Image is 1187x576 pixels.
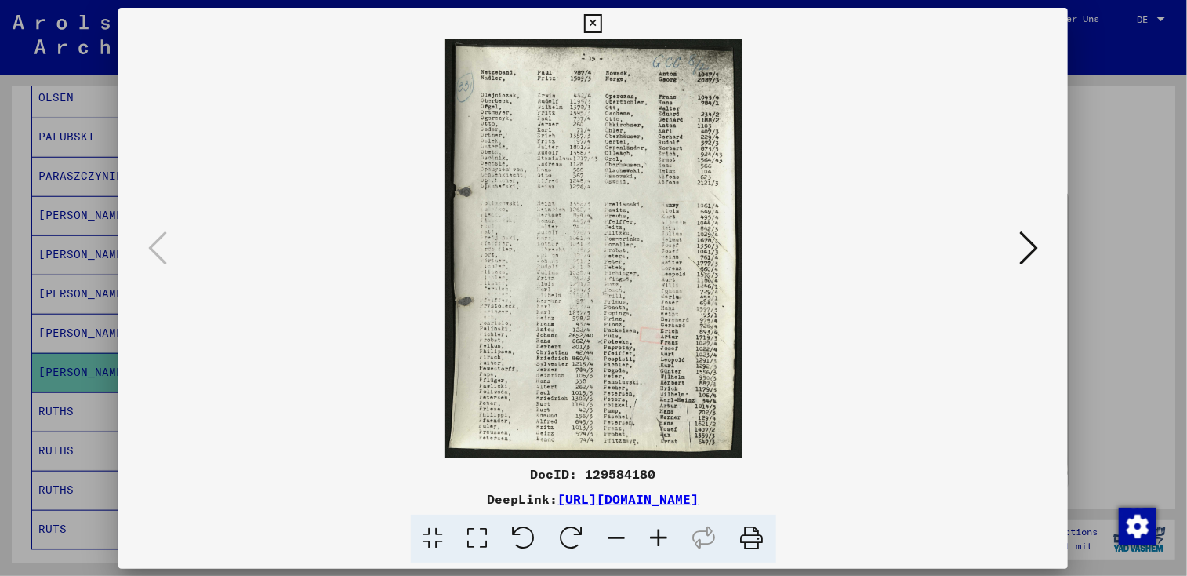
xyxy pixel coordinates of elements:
[118,465,1068,483] div: DocID: 129584180
[558,491,699,507] a: [URL][DOMAIN_NAME]
[1119,508,1156,545] img: Zustimmung ändern
[118,490,1068,509] div: DeepLink:
[172,39,1015,458] img: 001.jpg
[1118,507,1156,545] div: Zustimmung ändern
